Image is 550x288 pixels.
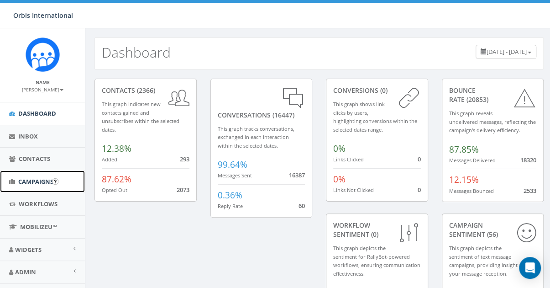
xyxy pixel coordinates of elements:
[333,86,421,95] div: conversions
[333,221,421,239] div: Workflow Sentiment
[22,86,63,93] small: [PERSON_NAME]
[18,177,53,186] span: Campaigns
[449,86,537,104] div: Bounce Rate
[418,155,421,163] span: 0
[449,245,533,277] small: This graph depicts the sentiment of text message campaigns, providing insight about your message ...
[15,268,36,276] span: Admin
[333,143,346,155] span: 0%
[13,11,73,20] span: Orbis International
[135,86,155,95] span: (2366)
[18,109,56,117] span: Dashboard
[524,187,536,195] span: 2533
[102,187,127,193] small: Opted Out
[449,157,496,164] small: Messages Delivered
[378,86,388,95] span: (0)
[102,45,171,60] h2: Dashboard
[333,245,420,277] small: This graph depicts the sentiment for RallyBot-powered workflows, ensuring communication effective...
[218,86,305,120] div: conversations
[271,111,294,119] span: (16447)
[102,86,189,95] div: contacts
[19,200,58,208] span: Workflows
[102,101,179,133] small: This graph indicates new contacts gained and unsubscribes within the selected dates.
[26,37,60,72] img: Rally_Corp_Icon.png
[218,159,247,171] span: 99.64%
[485,230,498,239] span: (56)
[449,187,494,194] small: Messages Bounced
[218,203,243,209] small: Reply Rate
[519,257,541,279] div: Open Intercom Messenger
[177,186,189,194] span: 2073
[36,79,50,85] small: Name
[20,223,57,231] span: MobilizeU™
[180,155,189,163] span: 293
[449,221,537,239] div: Campaign Sentiment
[418,186,421,194] span: 0
[449,110,536,133] small: This graph reveals undelivered messages, reflecting the campaign's delivery efficiency.
[22,85,63,93] a: [PERSON_NAME]
[102,143,131,155] span: 12.38%
[52,178,58,185] input: Submit
[333,156,364,163] small: Links Clicked
[218,189,242,201] span: 0.36%
[449,174,479,186] span: 12.15%
[289,171,305,179] span: 16387
[465,95,488,104] span: (20853)
[449,144,479,155] span: 87.85%
[333,101,417,133] small: This graph shows link clicks by users, highlighting conversions within the selected dates range.
[102,173,131,185] span: 87.62%
[18,132,38,140] span: Inbox
[299,202,305,210] span: 60
[369,230,378,239] span: (0)
[487,48,527,56] span: [DATE] - [DATE]
[218,125,294,149] small: This graph tracks conversations, exchanged in each interaction within the selected dates.
[218,172,252,179] small: Messages Sent
[333,173,346,185] span: 0%
[520,156,536,164] span: 18320
[333,187,374,193] small: Links Not Clicked
[19,155,50,163] span: Contacts
[102,156,117,163] small: Added
[15,245,42,254] span: Widgets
